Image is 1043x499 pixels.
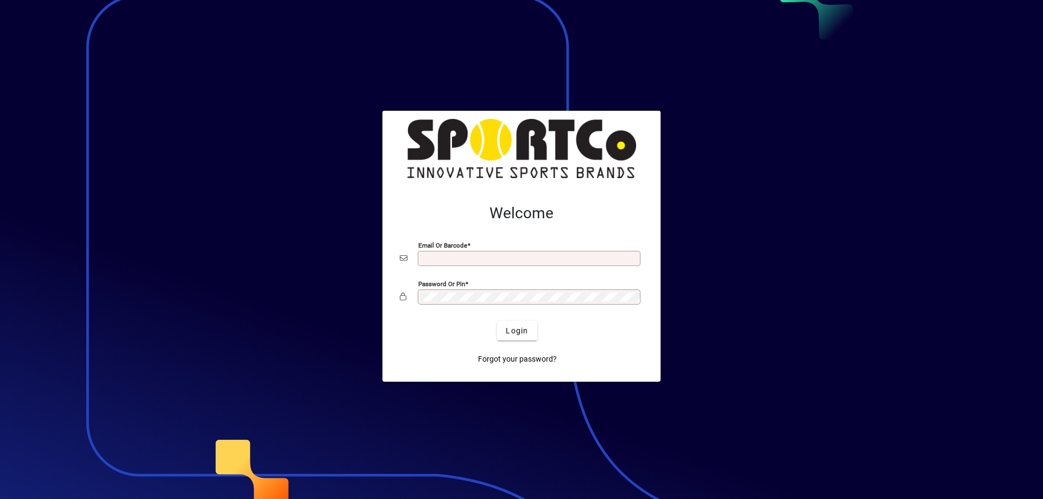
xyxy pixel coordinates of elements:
[418,242,467,249] mat-label: Email or Barcode
[474,349,561,369] a: Forgot your password?
[497,321,537,340] button: Login
[478,353,557,365] span: Forgot your password?
[418,280,465,288] mat-label: Password or Pin
[400,204,643,223] h2: Welcome
[506,325,528,337] span: Login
